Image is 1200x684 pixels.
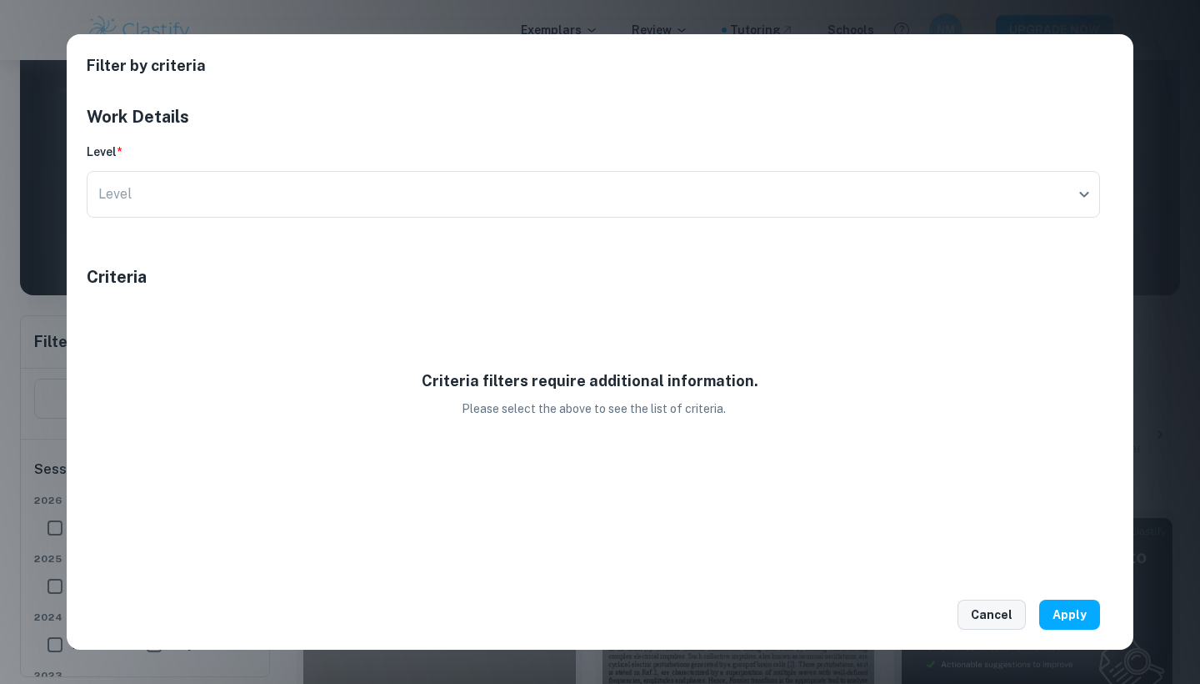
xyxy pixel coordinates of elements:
h5: Work Details [87,104,1100,129]
h2: Filter by criteria [87,54,1113,104]
h6: Criteria filters require additional information. [422,370,765,393]
h5: Criteria [87,264,1100,289]
button: Cancel [957,600,1026,630]
h6: Level [87,143,1100,161]
p: Please select the above to see the list of criteria. [462,400,726,418]
button: Apply [1039,600,1100,630]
